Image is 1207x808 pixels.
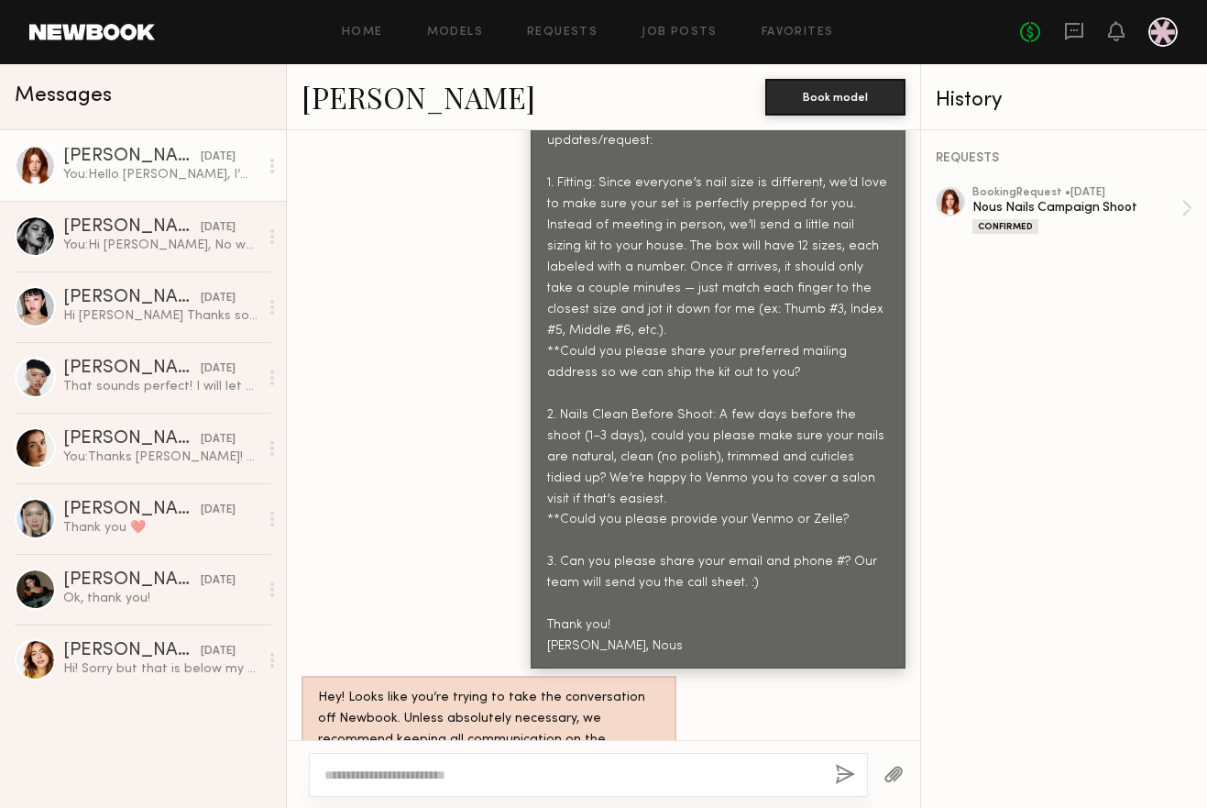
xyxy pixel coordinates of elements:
[63,501,201,519] div: [PERSON_NAME]
[201,572,236,590] div: [DATE]
[527,27,598,39] a: Requests
[201,290,236,307] div: [DATE]
[201,502,236,519] div: [DATE]
[63,448,258,466] div: You: Thanks [PERSON_NAME]! We will definitely reach out for the next shoot :) We would love to wo...
[63,289,201,307] div: [PERSON_NAME]
[318,688,660,772] div: Hey! Looks like you’re trying to take the conversation off Newbook. Unless absolutely necessary, ...
[427,27,483,39] a: Models
[972,199,1181,216] div: Nous Nails Campaign Shoot
[972,187,1181,199] div: booking Request • [DATE]
[63,148,201,166] div: [PERSON_NAME]
[63,218,201,237] div: [PERSON_NAME]
[972,219,1038,234] div: Confirmed
[63,430,201,448] div: [PERSON_NAME]
[201,219,236,237] div: [DATE]
[342,27,383,39] a: Home
[547,68,889,658] div: Hello [PERSON_NAME], I’m so excited for you to shoot with us! A few updates/request: 1. Fitting: ...
[63,360,201,378] div: [PERSON_NAME]
[201,360,236,378] div: [DATE]
[15,85,112,106] span: Messages
[201,431,236,448] div: [DATE]
[63,307,258,325] div: Hi [PERSON_NAME] Thanks so much for your kind words! I hope to work together in the future. [PERS...
[936,90,1192,111] div: History
[63,571,201,590] div: [PERSON_NAME]
[63,519,258,537] div: Thank you ❤️
[63,642,201,660] div: [PERSON_NAME]
[63,660,258,678] div: Hi! Sorry but that is below my rate.
[63,237,258,254] div: You: Hi [PERSON_NAME], No worries, I totally understand! Would love to work with you in our futur...
[63,378,258,395] div: That sounds perfect! I will let you know when the nail tips arrive! I received the Venmo! Thank y...
[201,643,236,660] div: [DATE]
[63,166,258,183] div: You: Hello [PERSON_NAME], I’m so excited for you to shoot with us! A few updates/request: 1. Fitt...
[63,590,258,607] div: Ok, thank you!
[765,88,905,104] a: Book model
[201,149,236,166] div: [DATE]
[762,27,834,39] a: Favorites
[642,27,718,39] a: Job Posts
[765,79,905,116] button: Book model
[302,77,535,116] a: [PERSON_NAME]
[936,152,1192,165] div: REQUESTS
[972,187,1192,234] a: bookingRequest •[DATE]Nous Nails Campaign ShootConfirmed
